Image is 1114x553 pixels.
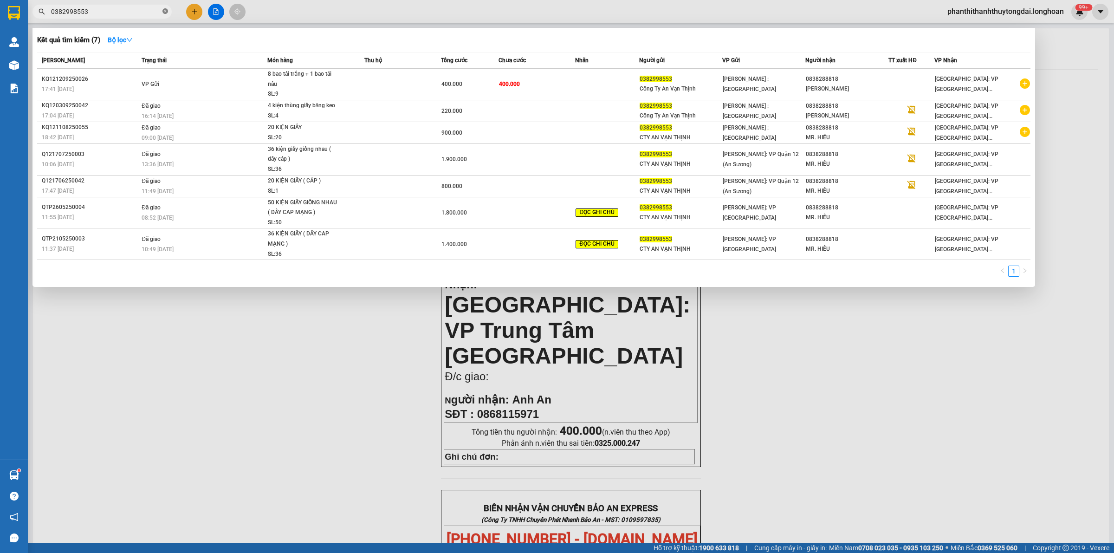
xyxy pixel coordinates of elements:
div: 0838288818 [806,203,888,213]
div: SL: 9 [268,89,337,99]
span: [PHONE_NUMBER] [4,32,71,48]
strong: CSKH: [26,32,49,39]
span: [PERSON_NAME] : [GEOGRAPHIC_DATA] [723,76,776,92]
span: 0382998553 [640,151,672,157]
div: 20 KIỆN GIẤY ( CÁP ) [268,176,337,186]
li: 1 [1008,266,1019,277]
span: plus-circle [1020,105,1030,115]
span: [GEOGRAPHIC_DATA]: VP [GEOGRAPHIC_DATA]... [935,151,998,168]
span: Đã giao [142,204,161,211]
span: [GEOGRAPHIC_DATA]: VP [GEOGRAPHIC_DATA]... [935,103,998,119]
div: 0838288818 [806,150,888,159]
span: 11:55 [DATE] [42,214,74,221]
span: right [1022,268,1028,273]
div: 0838288818 [806,101,888,111]
span: VP Gửi [722,57,740,64]
div: 36 KIỆN GIẤY ( DÂY CAP MẠNG ) [268,229,337,249]
strong: Bộ lọc [108,36,133,44]
div: Q121707250003 [42,150,139,159]
div: CTY AN VẠN THỊNH [640,159,722,169]
button: right [1019,266,1030,277]
span: 08:52 [DATE] [142,215,174,221]
span: Món hàng [267,57,293,64]
h3: Kết quả tìm kiếm ( 7 ) [37,35,100,45]
span: search [39,8,45,15]
span: 1.900.000 [441,156,467,163]
span: 09:00 [DATE] [142,135,174,141]
span: left [1000,268,1005,273]
div: 0838288818 [806,234,888,244]
div: QTP2605250004 [42,202,139,212]
span: 13:36 [DATE] [142,161,174,168]
span: Người gửi [639,57,665,64]
div: CTY AN VẠN THỊNH [640,186,722,196]
span: [PERSON_NAME] : [GEOGRAPHIC_DATA] [723,124,776,141]
span: 17:41 [DATE] [42,86,74,92]
span: close-circle [162,8,168,14]
div: MR. HIẾU [806,213,888,222]
div: 0838288818 [806,74,888,84]
div: 50 KIỆN GIẤY GIỐNG NHAU ( DÂY CAP MẠNG ) [268,198,337,218]
button: Bộ lọcdown [100,33,140,47]
span: down [126,37,133,43]
div: CTY AN VẠN THỊNH [640,133,722,143]
div: [PERSON_NAME] [806,84,888,94]
div: SL: 36 [268,249,337,260]
span: message [10,533,19,542]
span: Ngày in phiếu: 17:59 ngày [62,19,191,28]
div: MR. HIẾU [806,186,888,196]
span: Đã giao [142,124,161,131]
input: Tìm tên, số ĐT hoặc mã đơn [51,7,161,17]
span: Nhãn [575,57,589,64]
span: Chưa cước [499,57,526,64]
div: KQ120309250042 [42,101,139,111]
span: [GEOGRAPHIC_DATA]: VP [GEOGRAPHIC_DATA]... [935,178,998,195]
span: close-circle [162,7,168,16]
span: 400.000 [441,81,462,87]
div: 8 bao tải trắng + 1 bao tải nâu [268,69,337,89]
div: 20 KIỆN GIẤY [268,123,337,133]
div: CTY AN VẠN THỊNH [640,244,722,254]
div: MR. HIẾU [806,159,888,169]
span: CÔNG TY TNHH CHUYỂN PHÁT NHANH BẢO AN [73,32,185,48]
div: 4 kiện thùng giấy băng keo [268,101,337,111]
span: 0382998553 [640,236,672,242]
img: warehouse-icon [9,37,19,47]
button: left [997,266,1008,277]
span: [GEOGRAPHIC_DATA]: VP [GEOGRAPHIC_DATA]... [935,204,998,221]
span: Tổng cước [441,57,467,64]
div: CTY AN VẠN THỊNH [640,213,722,222]
span: 900.000 [441,130,462,136]
span: 0382998553 [640,76,672,82]
span: 1.400.000 [441,241,467,247]
div: SL: 4 [268,111,337,121]
div: MR. HIẾU [806,133,888,143]
span: Đã giao [142,178,161,184]
span: plus-circle [1020,127,1030,137]
span: TT xuất HĐ [888,57,917,64]
div: QTP2105250003 [42,234,139,244]
span: Đã giao [142,103,161,109]
span: Đã giao [142,236,161,242]
div: 0838288818 [806,123,888,133]
span: notification [10,513,19,521]
span: Người nhận [805,57,835,64]
span: 0382998553 [640,124,672,131]
span: VP Gửi [142,81,159,87]
div: Q121706250042 [42,176,139,186]
span: 18:42 [DATE] [42,134,74,141]
img: warehouse-icon [9,60,19,70]
span: [GEOGRAPHIC_DATA]: VP [GEOGRAPHIC_DATA]... [935,124,998,141]
img: logo-vxr [8,6,20,20]
div: KQ121209250026 [42,74,139,84]
div: 0838288818 [806,176,888,186]
div: Công Ty An Vạn Thịnh [640,111,722,121]
img: solution-icon [9,84,19,93]
span: 1.800.000 [441,209,467,216]
span: 17:04 [DATE] [42,112,74,119]
li: Previous Page [997,266,1008,277]
span: [GEOGRAPHIC_DATA]: VP [GEOGRAPHIC_DATA]... [935,76,998,92]
div: SL: 20 [268,133,337,143]
span: [PERSON_NAME]: VP [GEOGRAPHIC_DATA] [723,204,776,221]
span: 0382998553 [640,178,672,184]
